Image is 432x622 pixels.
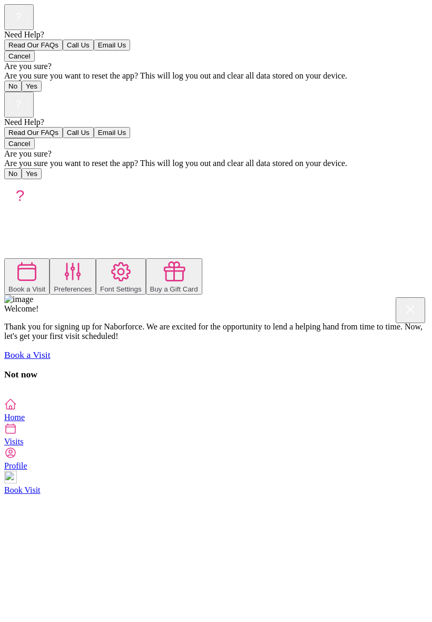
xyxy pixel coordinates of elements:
[146,258,202,295] button: Buy a Gift Card
[4,304,428,314] div: Welcome!
[150,285,198,293] div: Buy a Gift Card
[4,413,25,422] span: Home
[96,258,146,295] button: Font Settings
[8,285,45,293] div: Book a Visit
[94,40,130,51] button: Email Us
[4,471,428,494] a: Book Visit
[4,51,35,62] button: Cancel
[4,446,428,470] a: Profile
[4,295,33,304] img: image
[22,81,42,92] button: Yes
[4,168,22,179] button: No
[4,369,37,380] a: Not now
[4,349,51,360] a: Book a Visit
[4,118,428,127] div: Need Help?
[54,285,92,293] div: Preferences
[4,159,428,168] div: Are you sure you want to reset the app? This will log you out and clear all data stored on your d...
[4,40,63,51] button: Read Our FAQs
[4,422,428,446] a: Visits
[4,138,35,149] button: Cancel
[100,285,142,293] div: Font Settings
[4,30,428,40] div: Need Help?
[63,40,94,51] button: Call Us
[4,71,428,81] div: Are you sure you want to reset the app? This will log you out and clear all data stored on your d...
[4,485,41,494] span: Book Visit
[4,322,428,341] p: Thank you for signing up for Naborforce. We are excited for the opportunity to lend a helping han...
[63,127,94,138] button: Call Us
[4,149,428,159] div: Are you sure?
[4,81,22,92] button: No
[4,461,27,470] span: Profile
[4,179,36,211] img: avatar
[4,398,428,422] a: Home
[22,168,42,179] button: Yes
[50,258,96,295] button: Preferences
[94,127,130,138] button: Email Us
[4,437,23,446] span: Visits
[4,258,50,295] button: Book a Visit
[4,62,428,71] div: Are you sure?
[4,127,63,138] button: Read Our FAQs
